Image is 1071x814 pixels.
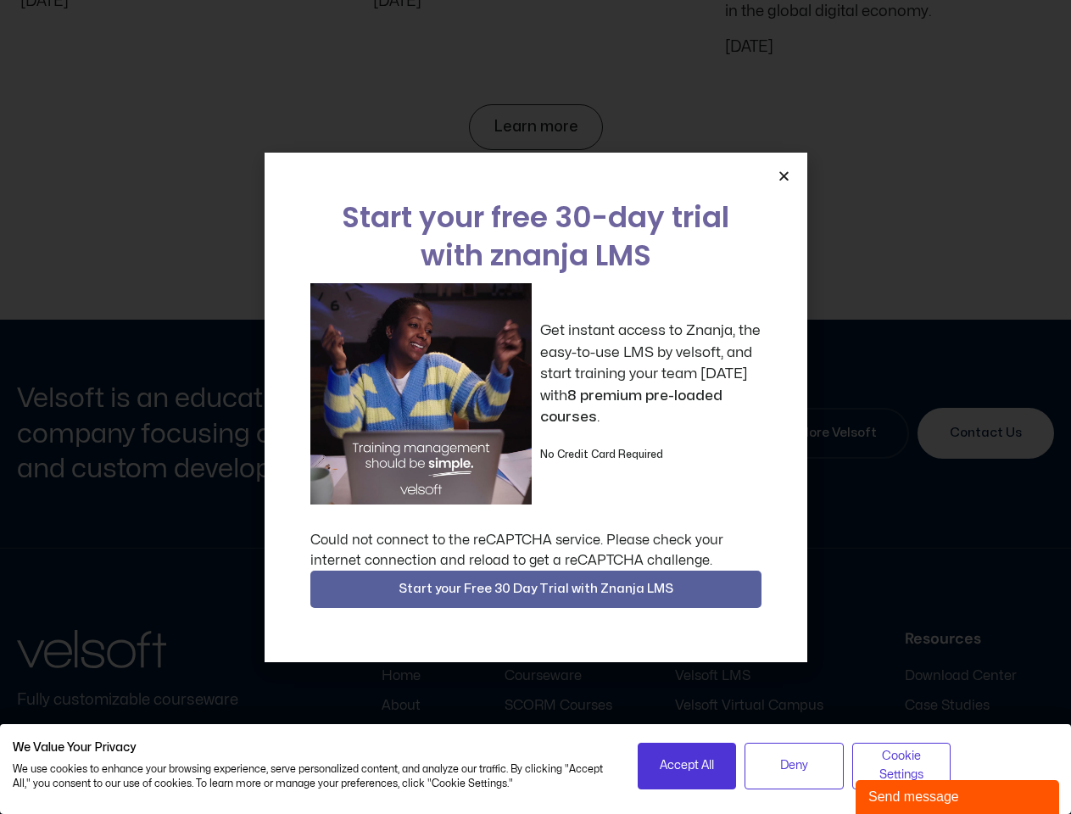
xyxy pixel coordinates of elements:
strong: No Credit Card Required [540,449,663,460]
img: a woman sitting at her laptop dancing [310,283,532,505]
h2: We Value Your Privacy [13,740,612,755]
span: Accept All [660,756,714,775]
a: Close [778,170,790,182]
button: Deny all cookies [745,743,844,789]
strong: 8 premium pre-loaded courses [540,388,722,425]
span: Start your Free 30 Day Trial with Znanja LMS [399,579,673,599]
p: We use cookies to enhance your browsing experience, serve personalized content, and analyze our t... [13,762,612,791]
div: Could not connect to the reCAPTCHA service. Please check your internet connection and reload to g... [310,530,761,571]
p: Get instant access to Znanja, the easy-to-use LMS by velsoft, and start training your team [DATE]... [540,320,761,428]
span: Cookie Settings [863,747,940,785]
h2: Start your free 30-day trial with znanja LMS [310,198,761,275]
button: Start your Free 30 Day Trial with Znanja LMS [310,571,761,608]
button: Accept all cookies [638,743,737,789]
span: Deny [780,756,808,775]
iframe: chat widget [856,777,1063,814]
button: Adjust cookie preferences [852,743,951,789]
